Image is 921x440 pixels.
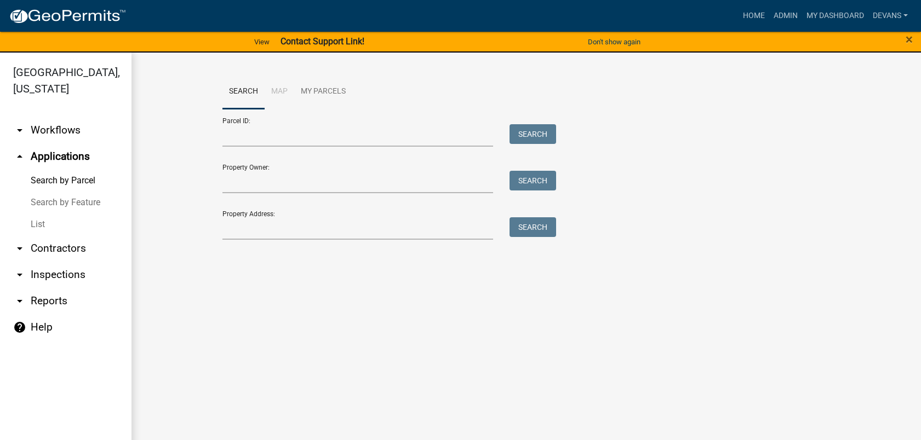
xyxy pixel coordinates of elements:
[294,74,352,109] a: My Parcels
[739,5,769,26] a: Home
[13,150,26,163] i: arrow_drop_up
[13,321,26,334] i: help
[769,5,802,26] a: Admin
[510,124,556,144] button: Search
[906,32,913,47] span: ×
[510,171,556,190] button: Search
[13,268,26,281] i: arrow_drop_down
[802,5,868,26] a: My Dashboard
[906,33,913,46] button: Close
[281,36,364,47] strong: Contact Support Link!
[13,294,26,308] i: arrow_drop_down
[868,5,912,26] a: devans
[510,217,556,237] button: Search
[584,33,645,51] button: Don't show again
[13,124,26,137] i: arrow_drop_down
[13,242,26,255] i: arrow_drop_down
[250,33,274,51] a: View
[222,74,265,109] a: Search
